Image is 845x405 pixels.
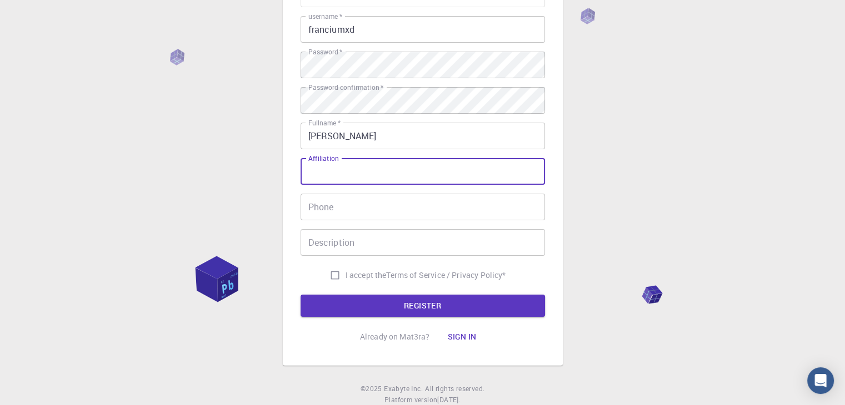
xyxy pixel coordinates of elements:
label: Password [308,47,342,57]
label: username [308,12,342,21]
span: Exabyte Inc. [384,384,423,393]
span: © 2025 [361,383,384,394]
div: Open Intercom Messenger [807,367,834,394]
label: Affiliation [308,154,338,163]
a: Terms of Service / Privacy Policy* [386,270,506,281]
label: Password confirmation [308,83,383,92]
label: Fullname [308,118,341,128]
a: Exabyte Inc. [384,383,423,394]
span: All rights reserved. [425,383,484,394]
p: Already on Mat3ra? [360,331,430,342]
span: [DATE] . [437,395,461,404]
button: REGISTER [301,295,545,317]
span: I accept the [346,270,387,281]
p: Terms of Service / Privacy Policy * [386,270,506,281]
button: Sign in [438,326,485,348]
